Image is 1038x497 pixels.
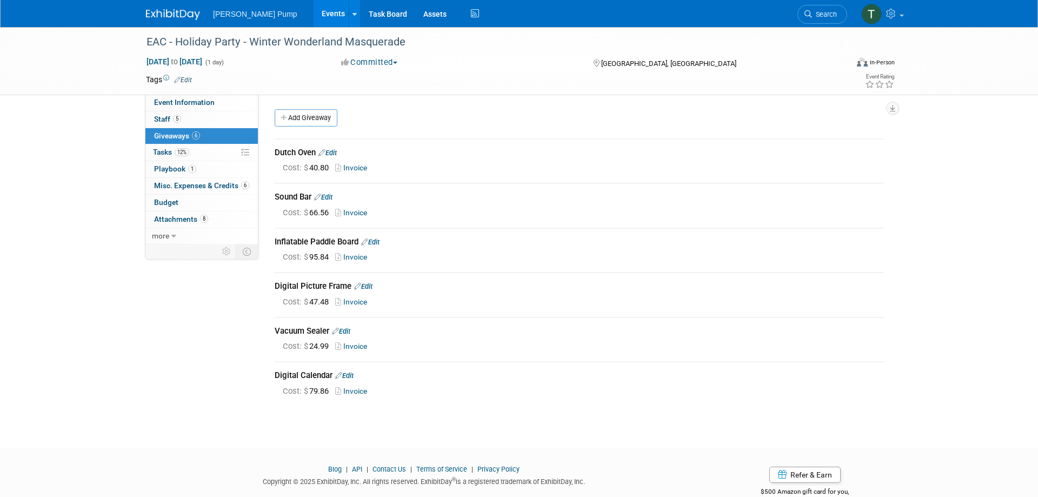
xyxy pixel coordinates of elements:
[283,208,309,217] span: Cost: $
[145,195,258,211] a: Budget
[275,191,884,203] div: Sound Bar
[153,148,189,156] span: Tasks
[154,181,249,190] span: Misc. Expenses & Credits
[213,10,297,18] span: [PERSON_NAME] Pump
[145,178,258,194] a: Misc. Expenses & Credits6
[146,74,192,85] td: Tags
[145,128,258,144] a: Giveaways6
[283,341,309,351] span: Cost: $
[283,252,333,262] span: 95.84
[145,228,258,244] a: more
[154,198,178,207] span: Budget
[861,4,882,24] img: Teri Beth Perkins
[869,58,895,67] div: In-Person
[332,327,350,335] a: Edit
[283,386,309,396] span: Cost: $
[145,95,258,111] a: Event Information
[343,465,350,473] span: |
[146,474,702,487] div: Copyright © 2025 ExhibitDay, Inc. All rights reserved. ExhibitDay is a registered trademark of Ex...
[154,131,200,140] span: Giveaways
[283,208,333,217] span: 66.56
[275,281,884,292] div: Digital Picture Frame
[408,465,415,473] span: |
[283,252,309,262] span: Cost: $
[812,10,837,18] span: Search
[477,465,520,473] a: Privacy Policy
[469,465,476,473] span: |
[354,282,372,290] a: Edit
[154,215,208,223] span: Attachments
[283,163,333,173] span: 40.80
[283,341,333,351] span: 24.99
[154,164,196,173] span: Playbook
[192,131,200,140] span: 6
[318,149,337,157] a: Edit
[769,467,841,483] a: Refer & Earn
[335,387,371,395] a: Invoice
[275,236,884,248] div: Inflatable Paddle Board
[335,208,371,217] a: Invoice
[283,163,309,173] span: Cost: $
[146,57,203,67] span: [DATE] [DATE]
[154,115,181,123] span: Staff
[275,326,884,337] div: Vacuum Sealer
[174,76,192,84] a: Edit
[217,244,236,259] td: Personalize Event Tab Strip
[335,253,371,261] a: Invoice
[275,147,884,158] div: Dutch Oven
[204,59,224,66] span: (1 day)
[337,57,402,68] button: Committed
[601,59,736,68] span: [GEOGRAPHIC_DATA], [GEOGRAPHIC_DATA]
[416,465,467,473] a: Terms of Service
[241,181,249,189] span: 6
[857,58,868,67] img: Format-Inperson.png
[143,32,831,52] div: EAC - Holiday Party - Winter Wonderland Masquerade
[335,372,354,380] a: Edit
[452,476,456,482] sup: ®
[314,193,332,201] a: Edit
[175,148,189,156] span: 12%
[145,111,258,128] a: Staff5
[283,297,333,307] span: 47.48
[145,161,258,177] a: Playbook1
[865,74,894,79] div: Event Rating
[372,465,406,473] a: Contact Us
[283,297,309,307] span: Cost: $
[154,98,215,107] span: Event Information
[283,386,333,396] span: 79.86
[797,5,847,24] a: Search
[188,165,196,173] span: 1
[152,231,169,240] span: more
[145,144,258,161] a: Tasks12%
[328,465,342,473] a: Blog
[783,56,895,72] div: Event Format
[335,342,371,350] a: Invoice
[200,215,208,223] span: 8
[335,297,371,306] a: Invoice
[352,465,362,473] a: API
[335,163,371,172] a: Invoice
[364,465,371,473] span: |
[275,370,884,381] div: Digital Calendar
[146,9,200,20] img: ExhibitDay
[169,57,179,66] span: to
[173,115,181,123] span: 5
[145,211,258,228] a: Attachments8
[236,244,258,259] td: Toggle Event Tabs
[361,238,380,246] a: Edit
[275,109,337,127] a: Add Giveaway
